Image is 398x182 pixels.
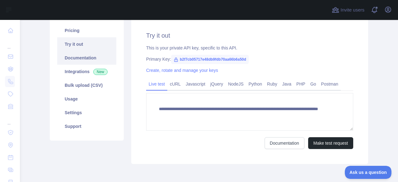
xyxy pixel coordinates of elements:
span: Invite users [340,7,364,14]
a: Go [308,79,319,89]
span: New [93,69,108,75]
div: ... [5,37,15,50]
a: Support [57,119,116,133]
a: cURL [167,79,183,89]
a: Java [280,79,294,89]
a: Ruby [265,79,280,89]
a: Python [246,79,265,89]
a: Postman [319,79,341,89]
a: Live test [146,79,167,89]
a: Javascript [183,79,208,89]
a: Documentation [265,137,304,149]
span: b2f7cb05717e48db9fdb70aa66b6a50d [171,55,248,64]
a: Pricing [57,24,116,37]
button: Invite users [331,5,366,15]
a: Settings [57,106,116,119]
a: Bulk upload (CSV) [57,78,116,92]
a: PHP [294,79,308,89]
div: ... [5,113,15,126]
iframe: Toggle Customer Support [345,166,392,179]
a: Create, rotate and manage your keys [146,68,218,73]
a: jQuery [208,79,225,89]
a: Documentation [57,51,116,65]
a: Usage [57,92,116,106]
a: Integrations New [57,65,116,78]
button: Make test request [308,137,353,149]
h2: Try it out [146,31,353,40]
a: NodeJS [225,79,246,89]
div: Primary Key: [146,56,353,62]
div: This is your private API key, specific to this API. [146,45,353,51]
a: Try it out [57,37,116,51]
